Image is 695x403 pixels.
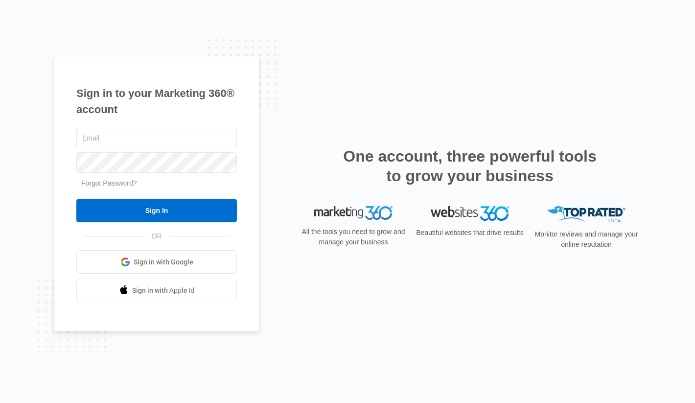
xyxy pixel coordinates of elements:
[340,146,600,186] h2: One account, three powerful tools to grow your business
[132,285,195,296] span: Sign in with Apple Id
[547,206,625,222] img: Top Rated Local
[299,227,408,247] p: All the tools you need to grow and manage your business
[431,206,509,220] img: Websites 360
[314,206,393,220] img: Marketing 360
[76,85,237,118] h1: Sign in to your Marketing 360® account
[81,179,137,187] a: Forgot Password?
[415,228,525,238] p: Beautiful websites that drive results
[532,229,641,250] p: Monitor reviews and manage your online reputation
[76,128,237,148] input: Email
[76,250,237,274] a: Sign in with Google
[145,231,169,241] span: OR
[134,257,193,267] span: Sign in with Google
[76,199,237,222] input: Sign In
[76,279,237,302] a: Sign in with Apple Id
